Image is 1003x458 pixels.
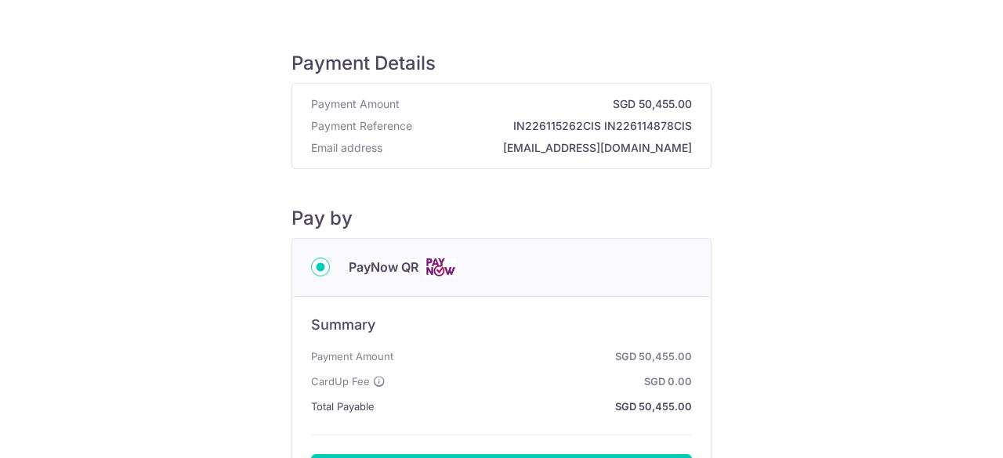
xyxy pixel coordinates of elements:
[392,372,692,391] strong: SGD 0.00
[406,96,692,112] strong: SGD 50,455.00
[291,52,712,75] h5: Payment Details
[311,397,375,416] span: Total Payable
[311,140,382,156] span: Email address
[291,207,712,230] h5: Pay by
[311,347,393,366] span: Payment Amount
[311,316,692,334] h6: Summary
[311,96,400,112] span: Payment Amount
[389,140,692,156] strong: [EMAIL_ADDRESS][DOMAIN_NAME]
[418,118,692,134] strong: IN226115262CIS IN226114878CIS
[400,347,692,366] strong: SGD 50,455.00
[381,397,692,416] strong: SGD 50,455.00
[311,372,370,391] span: CardUp Fee
[349,258,418,276] span: PayNow QR
[311,258,692,277] div: PayNow QR Cards logo
[311,118,412,134] span: Payment Reference
[425,258,456,277] img: Cards logo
